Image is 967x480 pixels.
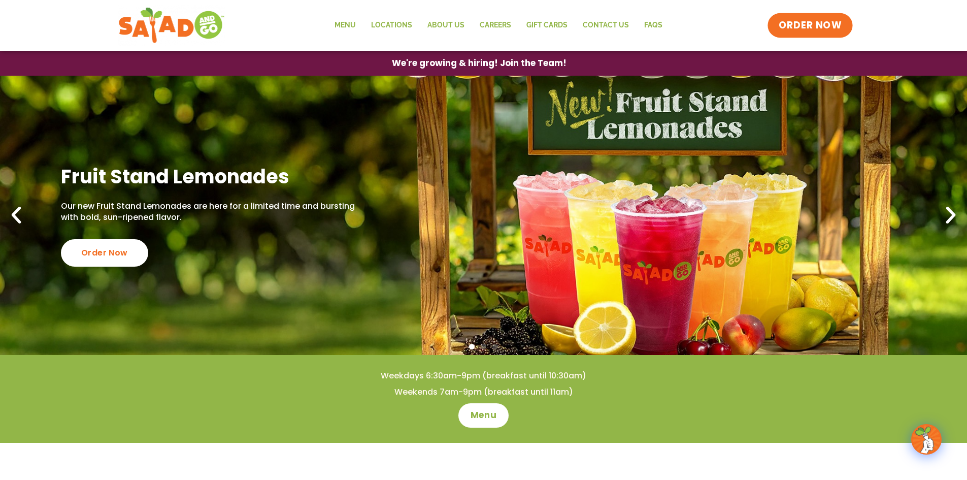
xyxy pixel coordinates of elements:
a: Menu [327,14,363,37]
a: ORDER NOW [768,13,853,38]
img: wpChatIcon [912,425,941,454]
h2: Fruit Stand Lemonades [61,164,360,189]
div: Next slide [940,204,962,227]
div: Previous slide [5,204,27,227]
a: Menu [458,403,509,428]
a: Careers [472,14,519,37]
span: Go to slide 2 [481,344,486,349]
h4: Weekends 7am-9pm (breakfast until 11am) [20,387,947,398]
a: Locations [363,14,420,37]
span: Go to slide 1 [469,344,475,349]
a: We're growing & hiring! Join the Team! [377,51,582,75]
span: Go to slide 3 [492,344,498,349]
a: GIFT CARDS [519,14,575,37]
a: About Us [420,14,472,37]
div: Order Now [61,239,148,267]
p: Our new Fruit Stand Lemonades are here for a limited time and bursting with bold, sun-ripened fla... [61,201,360,223]
a: Contact Us [575,14,637,37]
nav: Menu [327,14,670,37]
img: new-SAG-logo-768×292 [118,5,225,46]
a: FAQs [637,14,670,37]
span: Menu [471,409,496,422]
h4: Weekdays 6:30am-9pm (breakfast until 10:30am) [20,370,947,381]
span: We're growing & hiring! Join the Team! [392,59,566,68]
span: ORDER NOW [779,19,842,32]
